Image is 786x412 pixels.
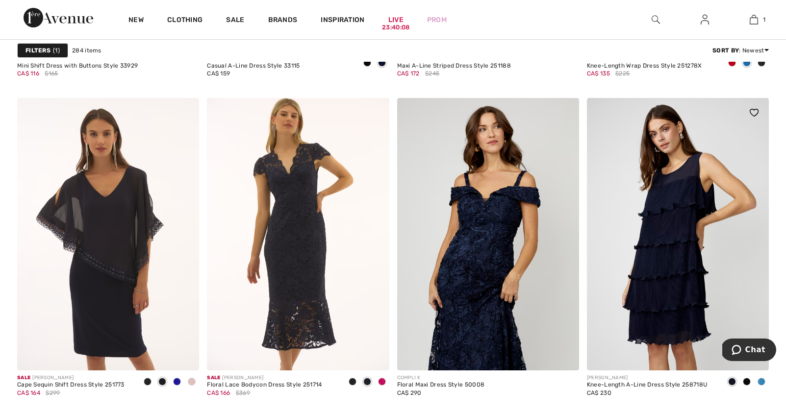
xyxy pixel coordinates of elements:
div: : Newest [712,46,769,55]
div: Royal Sapphire 163 [170,374,184,390]
span: CA$ 290 [397,389,422,396]
div: Black [345,374,360,390]
div: Floral Maxi Dress Style 50008 [397,382,485,388]
div: Royal blue [754,374,769,390]
div: Mini Shift Dress with Buttons Style 33929 [17,63,138,70]
span: Sale [17,375,30,381]
span: CA$ 135 [587,70,610,77]
strong: Filters [25,46,51,55]
img: 1ère Avenue [24,8,93,27]
div: Casual A-Line Dress Style 33115 [207,63,300,70]
div: 23:40:08 [382,23,409,32]
strong: Sort By [712,47,739,54]
div: Coastal blue [739,55,754,72]
div: [PERSON_NAME] [587,374,707,382]
a: Sign In [693,14,717,26]
div: Knee-Length Wrap Dress Style 251278X [587,63,702,70]
span: $225 [615,69,630,78]
div: Midnight Blue [360,374,375,390]
img: search the website [652,14,660,25]
a: Clothing [167,16,203,26]
span: $165 [45,69,58,78]
div: Black [360,55,375,72]
span: CA$ 116 [17,70,39,77]
span: CA$ 172 [397,70,420,77]
span: $299 [46,388,60,397]
img: Cape Sequin Shift Dress Style 251773. Midnight Blue [17,98,199,371]
span: Inspiration [321,16,364,26]
span: CA$ 159 [207,70,230,77]
a: Sale [226,16,244,26]
span: 284 items [72,46,101,55]
span: CA$ 230 [587,389,611,396]
img: My Info [701,14,709,25]
img: Floral Maxi Dress Style 50008. Navy [397,98,579,371]
span: CA$ 164 [17,389,40,396]
a: New [128,16,144,26]
div: Black [739,374,754,390]
img: Floral Lace Bodycon Dress Style 251714. Midnight Blue [207,98,389,371]
img: My Bag [750,14,758,25]
span: Sale [207,375,220,381]
div: Floral Lace Bodycon Dress Style 251714 [207,382,322,388]
a: 1 [730,14,778,25]
span: 1 [763,15,765,24]
div: Black [754,55,769,72]
img: Knee-Length A-Line Dress Style 258718U. Navy [587,98,769,371]
a: Prom [427,15,447,25]
div: Quartz [184,374,199,390]
iframe: Opens a widget where you can chat to one of our agents [722,339,776,363]
span: $245 [425,69,439,78]
div: Radiant red [725,55,739,72]
span: $369 [236,388,250,397]
span: 1 [53,46,60,55]
div: Maxi A-Line Striped Dress Style 251188 [397,63,511,70]
div: Cape Sequin Shift Dress Style 251773 [17,382,125,388]
div: Navy [375,55,389,72]
div: Navy [725,374,739,390]
img: heart_black_full.svg [750,109,759,117]
div: Midnight Blue [155,374,170,390]
a: Live23:40:08 [388,15,404,25]
div: [PERSON_NAME] [207,374,322,382]
div: COMPLI K [397,374,485,382]
div: [PERSON_NAME] [17,374,125,382]
a: Brands [268,16,298,26]
div: Black [140,374,155,390]
div: Knee-Length A-Line Dress Style 258718U [587,382,707,388]
div: Geranium [375,374,389,390]
span: CA$ 166 [207,389,230,396]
